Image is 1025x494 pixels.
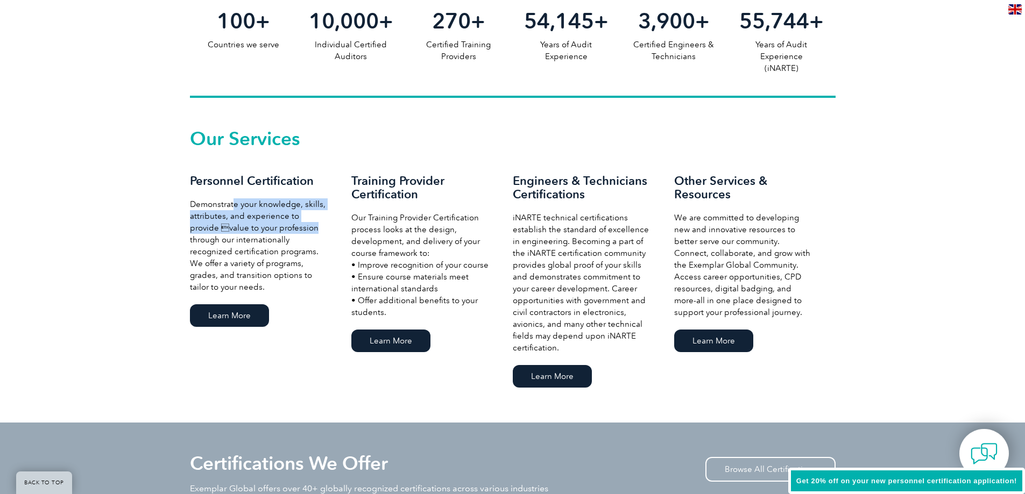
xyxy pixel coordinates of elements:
span: 100 [217,8,256,34]
a: Learn More [190,304,269,327]
span: 10,000 [309,8,379,34]
h2: + [727,12,835,30]
h2: + [405,12,512,30]
img: contact-chat.png [971,440,998,467]
a: Learn More [513,365,592,388]
span: 270 [432,8,471,34]
a: Browse All Certifications [705,457,836,482]
h2: + [620,12,727,30]
p: Countries we serve [190,39,298,51]
p: Demonstrate your knowledge, skills, attributes, and experience to provide value to your professi... [190,198,330,293]
span: Get 20% off on your new personnel certification application! [796,477,1017,485]
p: Certified Engineers & Technicians [620,39,727,62]
a: Learn More [674,330,753,352]
h2: + [512,12,620,30]
h3: Training Provider Certification [351,174,491,201]
h3: Personnel Certification [190,174,330,188]
h3: Engineers & Technicians Certifications [513,174,653,201]
p: We are committed to developing new and innovative resources to better serve our community. Connec... [674,212,814,318]
h2: + [297,12,405,30]
p: iNARTE technical certifications establish the standard of excellence in engineering. Becoming a p... [513,212,653,354]
span: 3,900 [638,8,695,34]
p: Years of Audit Experience (iNARTE) [727,39,835,74]
p: Certified Training Providers [405,39,512,62]
span: 54,145 [524,8,594,34]
h2: Certifications We Offer [190,455,388,472]
p: Our Training Provider Certification process looks at the design, development, and delivery of you... [351,212,491,318]
p: Individual Certified Auditors [297,39,405,62]
p: Years of Audit Experience [512,39,620,62]
h3: Other Services & Resources [674,174,814,201]
img: en [1008,4,1022,15]
span: 55,744 [739,8,809,34]
h2: Our Services [190,130,836,147]
a: BACK TO TOP [16,471,72,494]
h2: + [190,12,298,30]
a: Learn More [351,330,430,352]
